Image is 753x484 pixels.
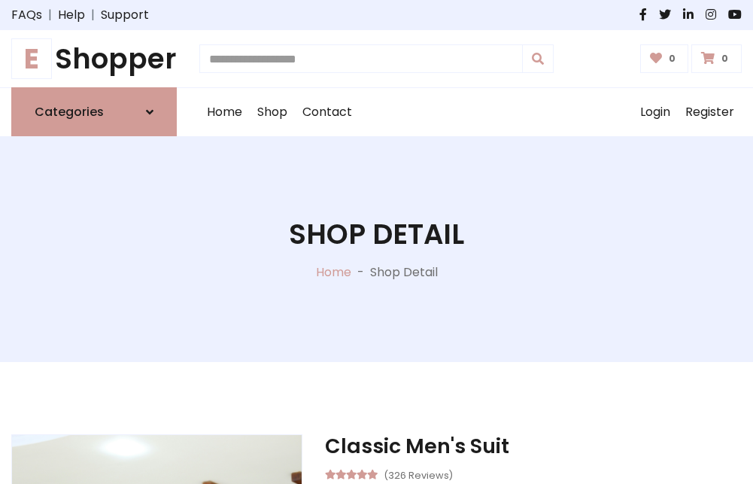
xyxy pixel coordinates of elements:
a: 0 [640,44,689,73]
a: Shop [250,88,295,136]
a: 0 [691,44,742,73]
a: Contact [295,88,360,136]
a: Home [316,263,351,281]
a: Help [58,6,85,24]
a: Login [633,88,678,136]
span: 0 [718,52,732,65]
span: E [11,38,52,79]
p: Shop Detail [370,263,438,282]
h1: Shop Detail [289,218,464,251]
a: Categories [11,87,177,136]
h6: Categories [35,105,104,119]
span: | [42,6,58,24]
h3: Classic Men's Suit [325,434,742,458]
a: Home [199,88,250,136]
a: FAQs [11,6,42,24]
h1: Shopper [11,42,177,75]
a: Register [678,88,742,136]
p: - [351,263,370,282]
span: 0 [665,52,679,65]
span: | [85,6,101,24]
small: (326 Reviews) [384,465,453,483]
a: Support [101,6,149,24]
a: EShopper [11,42,177,75]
